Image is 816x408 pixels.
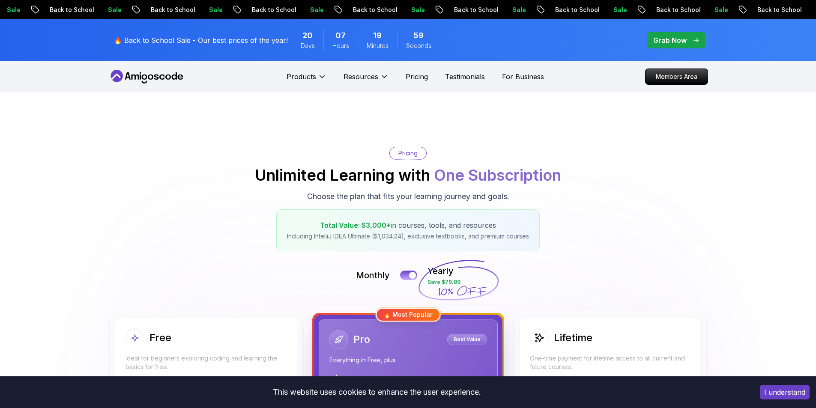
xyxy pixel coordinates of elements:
[707,6,734,14] p: Sale
[547,6,606,14] p: Back to School
[367,42,389,50] span: Minutes
[606,6,633,14] p: Sale
[201,6,229,14] p: Sale
[413,30,424,42] span: 59 Seconds
[287,220,529,230] p: in courses, tools, and resources
[649,6,707,14] p: Back to School
[302,30,313,42] span: 20 Days
[750,6,808,14] p: Back to School
[406,71,428,82] a: Pricing
[335,30,346,42] span: 7 Hours
[287,71,326,89] button: Products
[302,6,330,14] p: Sale
[645,68,708,85] a: Members Area
[287,71,316,82] p: Products
[6,383,747,402] div: This website uses cookies to enhance the user experience.
[114,35,288,45] p: 🔥 Back to School Sale - Our best prices of the year!
[100,6,128,14] p: Sale
[404,6,431,14] p: Sale
[149,331,171,345] h2: Free
[301,42,315,50] span: Days
[554,331,592,345] h2: Lifetime
[530,354,691,371] p: One-time payment for lifetime access to all current and future courses.
[502,71,544,82] a: For Business
[760,385,810,399] button: Accept cookies
[42,6,100,14] p: Back to School
[646,69,708,84] p: Members Area
[244,6,302,14] p: Back to School
[398,149,418,158] p: Pricing
[307,191,509,203] p: Choose the plan that fits your learning journey and goals.
[332,42,349,50] span: Hours
[255,167,561,184] h2: Unlimited Learning with
[143,6,201,14] p: Back to School
[434,166,561,185] span: One Subscription
[406,42,431,50] span: Seconds
[353,333,370,346] h2: Pro
[356,269,390,281] p: Monthly
[287,232,529,241] p: Including IntelliJ IDEA Ultimate ($1,034.24), exclusive textbooks, and premium courses
[126,354,287,371] p: Ideal for beginners exploring coding and learning the basics for free.
[344,71,389,89] button: Resources
[448,335,486,344] p: Best Value
[653,35,687,45] p: Grab Now
[345,6,404,14] p: Back to School
[505,6,532,14] p: Sale
[445,71,485,82] a: Testimonials
[446,6,505,14] p: Back to School
[329,375,470,395] p: $ 19.97 / Month
[320,221,391,229] span: Total Value: $3,000+
[329,356,487,364] p: Everything in Free, plus
[373,30,382,42] span: 19 Minutes
[344,71,378,82] p: Resources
